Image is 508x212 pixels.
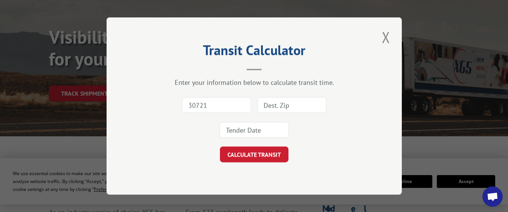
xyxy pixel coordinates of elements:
input: Origin Zip [182,97,251,113]
button: Close modal [380,27,392,47]
h2: Transit Calculator [144,45,364,59]
input: Dest. Zip [257,97,326,113]
div: Enter your information below to calculate transit time. [144,78,364,87]
input: Tender Date [220,122,289,138]
button: CALCULATE TRANSIT [220,146,288,162]
a: Open chat [482,186,503,207]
